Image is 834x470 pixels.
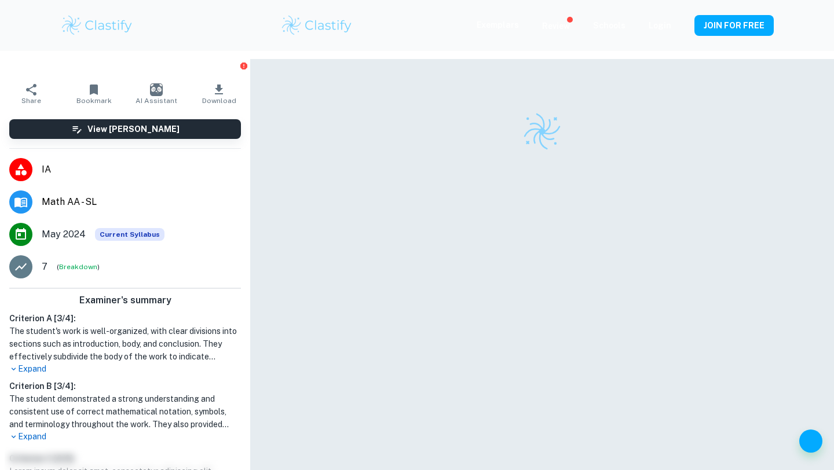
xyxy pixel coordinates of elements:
button: Breakdown [59,262,97,272]
span: Math AA - SL [42,195,241,209]
a: Login [649,21,671,30]
a: Schools [593,21,625,30]
img: Clastify logo [522,111,562,152]
img: AI Assistant [150,83,163,96]
button: View [PERSON_NAME] [9,119,241,139]
h6: Criterion B [ 3 / 4 ]: [9,380,241,392]
button: Bookmark [63,78,125,110]
button: Help and Feedback [799,429,822,453]
span: AI Assistant [136,97,177,105]
img: Clastify logo [60,14,134,37]
h6: View [PERSON_NAME] [87,123,180,135]
p: Expand [9,363,241,375]
h6: Examiner's summary [5,293,246,307]
h1: The student demonstrated a strong understanding and consistent use of correct mathematical notati... [9,392,241,431]
span: Download [202,97,236,105]
span: Bookmark [76,97,112,105]
h1: The student's work is well-organized, with clear divisions into sections such as introduction, bo... [9,325,241,363]
span: ( ) [57,262,100,273]
p: Expand [9,431,241,443]
button: Download [188,78,250,110]
span: IA [42,163,241,177]
span: May 2024 [42,227,86,241]
div: This exemplar is based on the current syllabus. Feel free to refer to it for inspiration/ideas wh... [95,228,164,241]
button: JOIN FOR FREE [694,15,774,36]
p: Exemplars [477,19,519,31]
button: Report issue [239,61,248,70]
img: Clastify logo [280,14,354,37]
button: AI Assistant [125,78,188,110]
h6: Criterion A [ 3 / 4 ]: [9,312,241,325]
span: Current Syllabus [95,228,164,241]
p: 7 [42,260,47,274]
p: Review [542,20,570,32]
span: Share [21,97,41,105]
